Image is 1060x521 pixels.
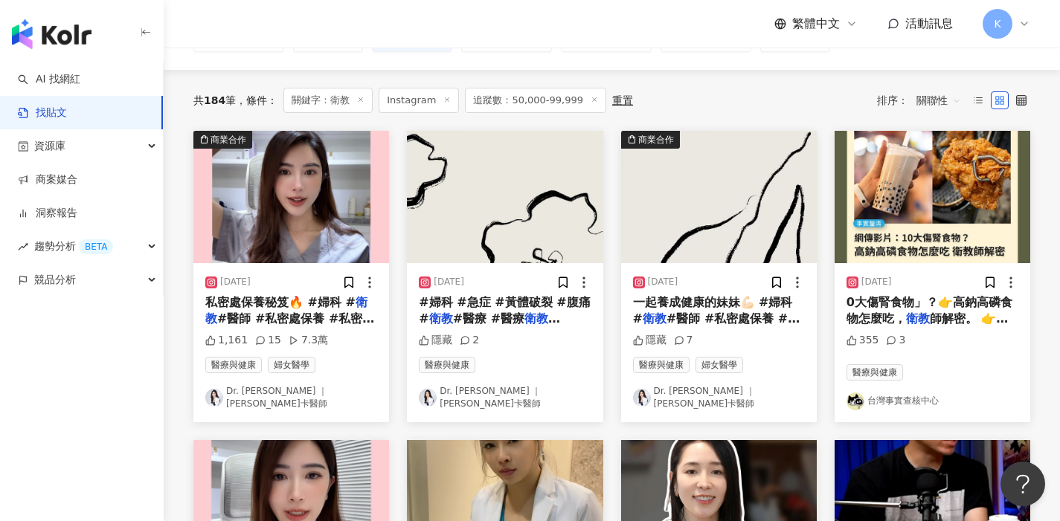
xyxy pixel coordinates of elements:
div: [DATE] [434,276,464,288]
span: 關聯性 [916,88,961,112]
div: [DATE] [220,276,251,288]
span: 婦女醫學 [268,357,315,373]
span: 醫療與健康 [205,357,262,373]
div: 15 [255,333,281,348]
button: 商業合作 [621,131,817,263]
img: post-image [835,131,1030,263]
div: 排序： [877,88,969,112]
a: 商案媒合 [18,172,77,187]
span: 關鍵字：衛教 [283,88,373,113]
span: 繁體中文 [792,16,840,32]
span: 184 [204,94,225,106]
div: 隱藏 [419,333,452,348]
span: #醫療 #醫療 [453,311,524,326]
span: 醫療與健康 [847,364,903,381]
mark: 衛教 [643,311,666,326]
span: 趨勢分析 [34,230,113,263]
span: #醫師 #私密處保養 #私密處 # [633,311,800,342]
div: 2 [460,333,479,348]
div: 重置 [612,94,633,106]
mark: 衛教 [429,311,453,326]
a: KOL AvatarDr. [PERSON_NAME] ｜[PERSON_NAME]卡醫師 [633,385,805,410]
img: KOL Avatar [419,389,437,407]
span: K [994,16,1000,32]
mark: 衛教 [906,311,930,326]
img: post-image [193,131,389,263]
button: 商業合作 [193,131,389,263]
img: KOL Avatar [633,389,651,407]
div: 共 筆 [193,94,236,106]
span: 醫療與健康 [419,357,475,373]
img: post-image [621,131,817,263]
div: BETA [79,239,113,254]
div: 3 [886,333,905,348]
a: KOL Avatar台灣事實查核中心 [847,392,1018,410]
span: #醫師 #私密處保養 #私密處 #婦科醫師 #婦科 [205,311,374,342]
span: 0大傷腎食物」？👉高鈉高磷食物怎麼吃， [847,295,1012,326]
span: 追蹤數：50,000-99,999 [465,88,606,113]
img: KOL Avatar [205,389,223,407]
a: searchAI 找網紅 [18,72,80,87]
span: 競品分析 [34,263,76,297]
a: KOL AvatarDr. [PERSON_NAME] ｜[PERSON_NAME]卡醫師 [419,385,591,410]
div: 355 [847,333,879,348]
a: KOL AvatarDr. [PERSON_NAME] ｜[PERSON_NAME]卡醫師 [205,385,377,410]
span: 條件 ： [236,94,277,106]
img: logo [12,19,91,49]
div: 7.3萬 [289,333,328,348]
div: 隱藏 [633,333,666,348]
div: [DATE] [648,276,678,288]
mark: 衛教 [524,311,560,326]
div: 商業合作 [211,132,246,147]
div: [DATE] [861,276,892,288]
div: 1,161 [205,333,248,348]
span: 一起養成健康的妹妹💪🏻 #婦科 # [633,295,793,326]
div: 商業合作 [638,132,674,147]
span: #婦科 #急症 #黃體破裂 #腹痛 # [419,295,590,326]
span: Instagram [379,88,459,113]
iframe: Help Scout Beacon - Open [1000,462,1045,506]
span: 婦女醫學 [696,357,743,373]
mark: 衛教 [205,295,367,326]
span: 活動訊息 [905,16,953,30]
a: 找貼文 [18,106,67,120]
span: 私密處保養秘笈🔥 #婦科 # [205,295,356,309]
img: KOL Avatar [847,392,864,410]
span: 資源庫 [34,129,65,163]
span: rise [18,242,28,252]
img: post-image [407,131,603,263]
div: 7 [674,333,693,348]
a: 洞察報告 [18,206,77,221]
span: 醫療與健康 [633,357,690,373]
